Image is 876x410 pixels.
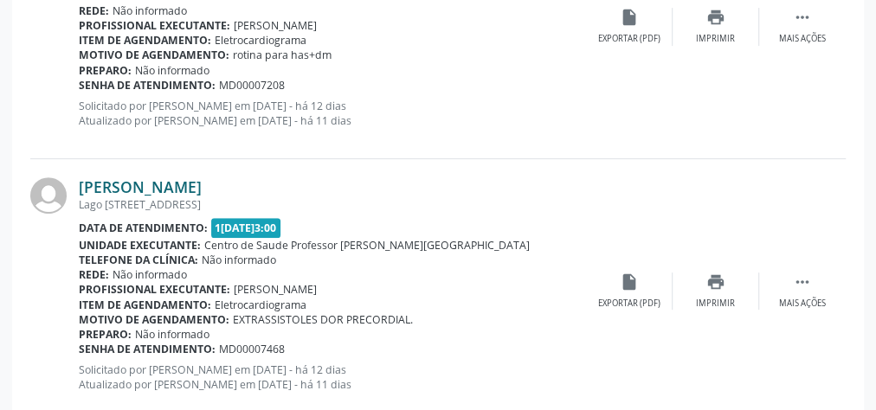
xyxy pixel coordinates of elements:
span: MD00007468 [219,342,285,356]
i: insert_drive_file [620,272,639,291]
span: Não informado [135,327,209,342]
a: [PERSON_NAME] [79,177,202,196]
b: Item de agendamento: [79,33,211,48]
span: MD00007208 [219,78,285,93]
b: Motivo de agendamento: [79,48,229,62]
span: Centro de Saude Professor [PERSON_NAME][GEOGRAPHIC_DATA] [204,238,530,253]
b: Profissional executante: [79,18,230,33]
b: Preparo: [79,327,132,342]
b: Motivo de agendamento: [79,312,229,327]
span: 1[DATE]3:00 [211,218,281,238]
b: Telefone da clínica: [79,253,198,267]
b: Senha de atendimento: [79,78,216,93]
div: Mais ações [779,298,826,310]
i: print [706,8,725,27]
img: img [30,177,67,214]
span: Não informado [202,253,276,267]
div: Exportar (PDF) [598,33,660,45]
div: Imprimir [696,33,735,45]
span: [PERSON_NAME] [234,282,317,297]
div: Lago [STREET_ADDRESS] [79,197,586,212]
i: insert_drive_file [620,8,639,27]
div: Imprimir [696,298,735,310]
span: [PERSON_NAME] [234,18,317,33]
i:  [793,272,812,291]
b: Rede: [79,3,109,18]
span: Não informado [113,3,187,18]
b: Profissional executante: [79,282,230,297]
b: Rede: [79,267,109,282]
span: Não informado [113,267,187,282]
span: EXTRASSISTOLES DOR PRECORDIAL. [233,312,413,327]
span: Eletrocardiograma [215,298,306,312]
b: Unidade executante: [79,238,201,253]
b: Preparo: [79,63,132,78]
b: Senha de atendimento: [79,342,216,356]
i:  [793,8,812,27]
b: Item de agendamento: [79,298,211,312]
span: Não informado [135,63,209,78]
i: print [706,272,725,291]
div: Mais ações [779,33,826,45]
p: Solicitado por [PERSON_NAME] em [DATE] - há 12 dias Atualizado por [PERSON_NAME] em [DATE] - há 1... [79,99,586,128]
p: Solicitado por [PERSON_NAME] em [DATE] - há 12 dias Atualizado por [PERSON_NAME] em [DATE] - há 1... [79,362,586,392]
span: rotina para has+dm [233,48,332,62]
span: Eletrocardiograma [215,33,306,48]
b: Data de atendimento: [79,221,208,235]
div: Exportar (PDF) [598,298,660,310]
